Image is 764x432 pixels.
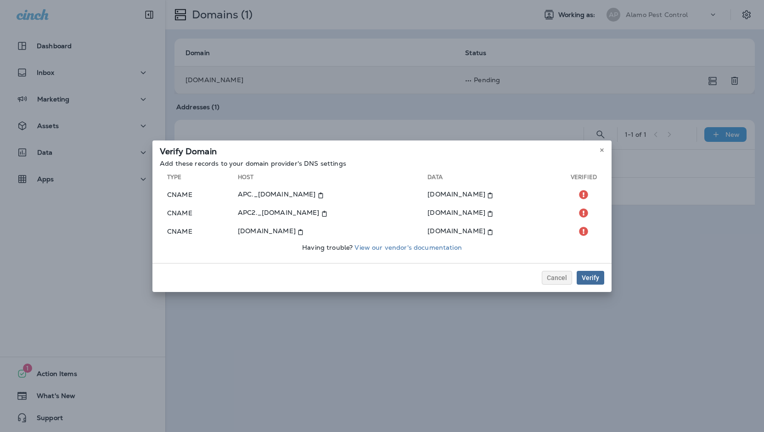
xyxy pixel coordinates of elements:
[427,174,571,185] th: Data
[427,223,571,240] td: [DOMAIN_NAME]
[160,244,604,251] p: Having trouble?
[238,223,427,240] td: [DOMAIN_NAME]
[571,174,604,185] th: Verified
[152,140,612,160] div: Verify Domain
[542,271,572,285] button: Cancel
[160,205,238,221] td: cname
[160,186,238,203] td: cname
[582,275,599,281] div: Verify
[238,186,427,203] td: APC._[DOMAIN_NAME]
[354,243,461,252] a: View our vendor's documentation
[160,174,238,185] th: Type
[160,160,604,167] p: Add these records to your domain provider's DNS settings
[547,275,567,281] span: Cancel
[577,271,604,285] button: Verify
[238,174,427,185] th: Host
[160,223,238,240] td: cname
[427,205,571,221] td: [DOMAIN_NAME]
[427,186,571,203] td: [DOMAIN_NAME]
[238,205,427,221] td: APC2._[DOMAIN_NAME]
